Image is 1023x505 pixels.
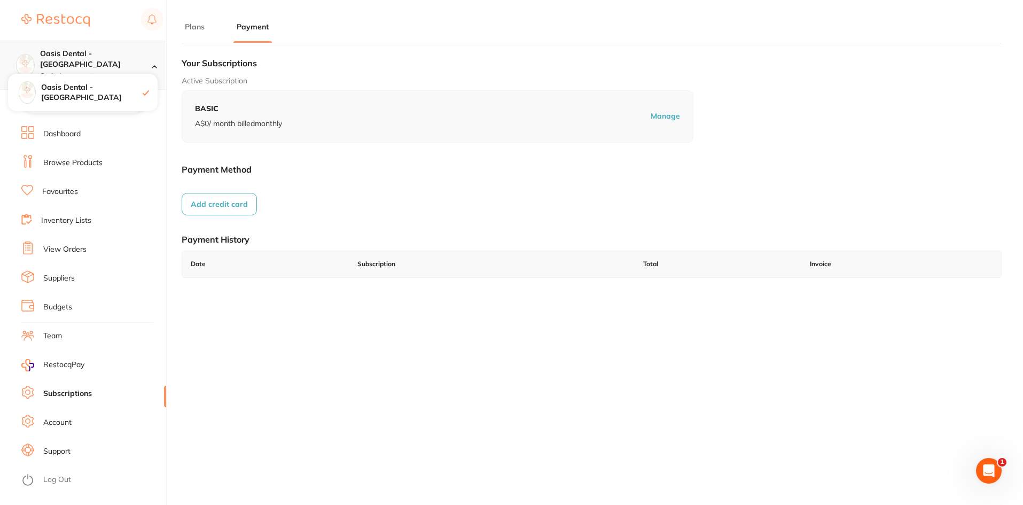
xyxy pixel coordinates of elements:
a: Subscriptions [43,389,92,399]
td: Total [635,251,801,277]
h1: Your Subscriptions [182,58,1002,68]
td: Date [182,251,349,277]
a: RestocqPay [21,359,84,371]
iframe: Intercom live chat [976,458,1002,484]
a: Favourites [42,187,78,197]
a: Dashboard [43,129,81,139]
img: Oasis Dental - Brighton [17,55,34,72]
span: 1 [998,458,1006,467]
a: View Orders [43,244,87,255]
a: Suppliers [43,273,75,284]
button: Payment [233,22,272,32]
a: Log Out [43,475,71,485]
td: Subscription [349,251,635,277]
a: Support [43,446,71,457]
a: Account [43,417,72,428]
img: Restocq Logo [21,14,90,27]
img: RestocqPay [21,359,34,371]
span: RestocqPay [43,360,84,370]
p: Switch account [40,71,152,82]
h4: Oasis Dental - [GEOGRAPHIC_DATA] [41,82,143,103]
p: Manage [651,111,680,122]
a: Team [43,331,62,341]
button: Log Out [21,472,163,489]
a: Budgets [43,302,72,313]
p: BASIC [195,104,282,114]
img: Oasis Dental - Brighton [19,82,35,98]
h1: Payment Method [182,164,1002,175]
button: Plans [182,22,208,32]
a: Restocq Logo [21,8,90,33]
a: Inventory Lists [41,215,91,226]
p: Active Subscription [182,76,1002,87]
a: Browse Products [43,158,103,168]
h4: Oasis Dental - Brighton [40,49,152,69]
button: Add credit card [182,193,257,215]
h1: Payment History [182,234,1002,245]
p: A$ 0 / month billed monthly [195,119,282,129]
td: Invoice [801,251,1001,277]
